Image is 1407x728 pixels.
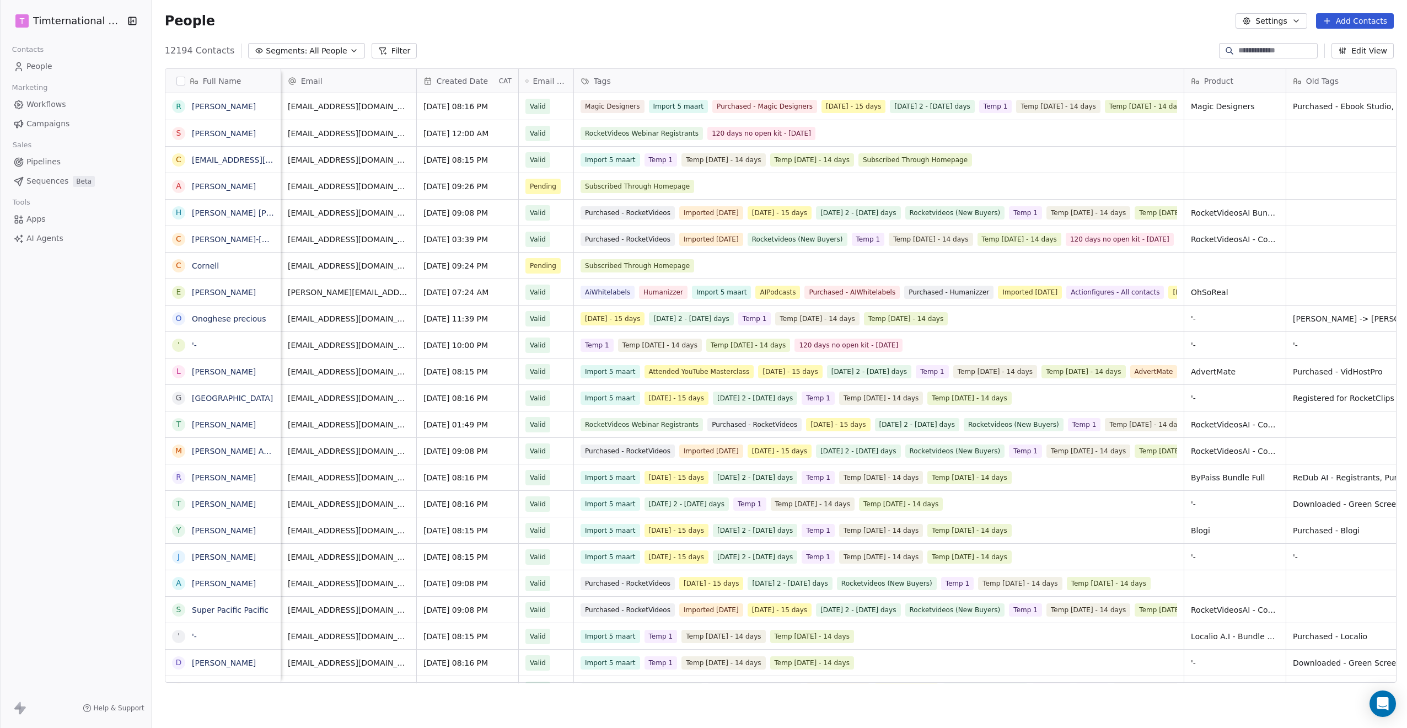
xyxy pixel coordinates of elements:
[288,207,410,218] span: [EMAIL_ADDRESS][DOMAIN_NAME]
[1191,313,1279,324] span: '-
[288,313,410,324] span: [EMAIL_ADDRESS][DOMAIN_NAME]
[747,445,811,458] span: [DATE] - 15 days
[530,260,556,271] span: Pending
[423,578,512,589] span: [DATE] 09:08 PM
[423,340,512,351] span: [DATE] 10:00 PM
[13,12,120,30] button: TTimternational B.V.
[594,76,611,87] span: Tags
[905,445,1005,458] span: Rocketvideos (New Buyers)
[192,261,219,270] a: Cornell
[423,128,512,139] span: [DATE] 12:00 AM
[165,13,215,29] span: People
[839,550,923,564] span: Temp [DATE] - 14 days
[1168,286,1232,299] span: [DATE] - 15 days
[530,393,546,404] span: Valid
[9,153,142,171] a: Pipelines
[1191,499,1279,510] span: '-
[1191,525,1279,536] span: Blogi
[530,499,546,510] span: Valid
[530,287,546,298] span: Valid
[747,233,847,246] span: Rocketvideos (New Buyers)
[26,175,68,187] span: Sequences
[165,69,281,93] div: Full Name
[192,208,323,217] a: [PERSON_NAME] [PERSON_NAME]
[7,41,49,58] span: Contacts
[1066,233,1174,246] span: 120 days no open kit - [DATE]
[581,365,640,378] span: Import 5 maart
[581,259,694,272] span: Subscribed Through Homepage
[679,233,743,246] span: Imported [DATE]
[644,630,677,643] span: Temp 1
[423,393,512,404] span: [DATE] 08:16 PM
[1066,286,1164,299] span: Actionfigures - All contacts
[581,497,640,511] span: Import 5 maart
[1046,603,1130,617] span: Temp [DATE] - 14 days
[530,234,546,245] span: Valid
[802,524,835,537] span: Temp 1
[192,659,256,667] a: [PERSON_NAME]
[977,233,1061,246] span: Temp [DATE] - 14 days
[530,446,546,457] span: Valid
[770,630,853,643] span: Temp [DATE] - 14 days
[288,366,410,377] span: [EMAIL_ADDRESS][DOMAIN_NAME]
[581,418,703,431] span: RocketVideos Webinar Registrants
[288,154,410,165] span: [EMAIL_ADDRESS][DOMAIN_NAME]
[927,392,1011,405] span: Temp [DATE] - 14 days
[1191,552,1279,563] span: '-
[644,497,728,511] span: [DATE] 2 - [DATE] days
[530,340,546,351] span: Valid
[775,312,859,325] span: Temp [DATE] - 14 days
[9,115,142,133] a: Campaigns
[288,419,410,430] span: [EMAIL_ADDRESS][DOMAIN_NAME]
[1191,366,1279,377] span: AdvertMate
[7,79,52,96] span: Marketing
[649,312,733,325] span: [DATE] 2 - [DATE] days
[176,524,181,536] div: Y
[770,497,854,511] span: Temp [DATE] - 14 days
[581,392,640,405] span: Import 5 maart
[192,553,256,561] a: [PERSON_NAME]
[192,102,256,111] a: [PERSON_NAME]
[175,392,181,404] div: G
[26,61,52,72] span: People
[499,77,512,85] span: CAT
[574,69,1184,93] div: Tags
[9,210,142,228] a: Apps
[9,172,142,190] a: SequencesBeta
[288,631,410,642] span: [EMAIL_ADDRESS][DOMAIN_NAME]
[288,128,410,139] span: [EMAIL_ADDRESS][DOMAIN_NAME]
[679,206,743,220] span: Imported [DATE]
[288,499,410,510] span: [EMAIL_ADDRESS][DOMAIN_NAME]
[639,286,688,299] span: Humanizzer
[581,127,703,140] span: RocketVideos Webinar Registrants
[423,419,512,430] span: [DATE] 01:49 PM
[644,550,708,564] span: [DATE] - 15 days
[679,603,743,617] span: Imported [DATE]
[1370,690,1396,717] div: Open Intercom Messenger
[530,578,546,589] span: Valid
[530,207,546,218] span: Valid
[794,339,903,352] span: 120 days no open kit - [DATE]
[941,577,974,590] span: Temp 1
[644,471,708,484] span: [DATE] - 15 days
[851,233,884,246] span: Temp 1
[1066,577,1150,590] span: Temp [DATE] - 14 days
[648,100,708,113] span: Import 5 maart
[713,392,797,405] span: [DATE] 2 - [DATE] days
[1191,604,1279,615] span: RocketVideosAI - Commercial
[176,366,181,377] div: L
[713,471,797,484] span: [DATE] 2 - [DATE] days
[1016,100,1100,113] span: Temp [DATE] - 14 days
[175,445,182,457] div: M
[288,234,410,245] span: [EMAIL_ADDRESS][DOMAIN_NAME]
[1009,445,1042,458] span: Temp 1
[581,445,675,458] span: Purchased - RocketVideos
[176,472,181,483] div: R
[288,340,410,351] span: [EMAIL_ADDRESS][DOMAIN_NAME]
[1191,446,1279,457] span: RocketVideosAI - Commercial
[423,234,512,245] span: [DATE] 03:39 PM
[964,418,1064,431] span: Rocketvideos (New Buyers)
[644,153,677,167] span: Temp 1
[979,100,1012,113] span: Temp 1
[94,704,144,713] span: Help & Support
